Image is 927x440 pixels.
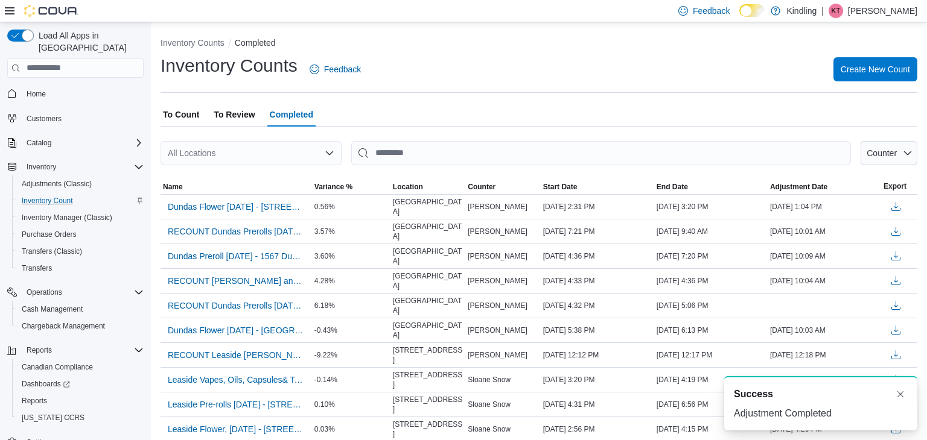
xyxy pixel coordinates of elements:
div: 0.56% [312,200,390,214]
span: Home [27,89,46,99]
p: Kindling [786,4,817,18]
span: Dashboards [22,379,70,389]
span: Catalog [22,136,144,150]
span: Feedback [324,63,361,75]
span: Cash Management [22,304,83,314]
button: Cash Management [12,301,148,318]
span: [US_STATE] CCRS [22,413,84,423]
span: Cash Management [17,302,144,316]
button: Location [390,180,465,194]
span: Canadian Compliance [22,362,93,372]
p: | [821,4,824,18]
div: [DATE] 6:13 PM [654,323,768,338]
a: Home [22,87,51,101]
span: Sloane Snow [468,375,511,385]
span: RECOUNT Leaside [PERSON_NAME] and Concentrates 3rd - [STREET_ADDRESS] - Recount [168,349,305,361]
div: [DATE] 3:20 PM [541,372,654,387]
span: [PERSON_NAME] [468,276,527,286]
div: [DATE] 4:19 PM [654,372,768,387]
div: Adjustment Completed [734,406,908,421]
button: Variance % [312,180,390,194]
input: This is a search bar. After typing your query, hit enter to filter the results lower in the page. [351,141,851,165]
button: Reports [2,342,148,359]
div: [DATE] 10:01 AM [768,224,881,239]
a: Dashboards [12,376,148,392]
span: [PERSON_NAME] [468,251,527,261]
button: Dundas Flower [DATE] - [GEOGRAPHIC_DATA] [163,321,310,339]
span: [PERSON_NAME] [468,350,527,360]
div: [GEOGRAPHIC_DATA] [390,219,465,244]
span: Catalog [27,138,51,148]
a: Dashboards [17,377,75,391]
a: Reports [17,394,52,408]
div: [DATE] 4:36 PM [654,274,768,288]
div: [STREET_ADDRESS] [390,343,465,367]
a: Chargeback Management [17,319,110,333]
a: Cash Management [17,302,88,316]
button: RECOUNT Leaside [PERSON_NAME] and Concentrates 3rd - [STREET_ADDRESS] - Recount [163,346,310,364]
button: Inventory [22,160,61,174]
a: Feedback [305,57,366,81]
button: Counter [861,141,917,165]
span: Inventory Manager (Classic) [22,213,112,222]
a: [US_STATE] CCRS [17,410,89,425]
span: RECOUNT Dundas Prerolls [DATE] - [STREET_ADDRESS] NEW - Recount - Recount [168,300,305,312]
div: [DATE] 2:56 PM [541,422,654,436]
span: Dundas Preroll [DATE] - 1567 Dundas [GEOGRAPHIC_DATA] [168,250,305,262]
div: -0.43% [312,323,390,338]
div: [GEOGRAPHIC_DATA] [390,269,465,293]
button: Dundas Preroll [DATE] - 1567 Dundas [GEOGRAPHIC_DATA] [163,247,310,265]
div: [GEOGRAPHIC_DATA] [390,244,465,268]
a: Transfers [17,261,57,275]
div: [DATE] 7:21 PM [541,224,654,239]
div: 4.28% [312,274,390,288]
button: Create New Count [833,57,917,81]
span: Counter [867,148,897,158]
span: Inventory Manager (Classic) [17,210,144,225]
span: Leaside Vapes, Oils, Capsules& Topicals [DATE] - [STREET_ADDRESS] [168,374,305,386]
span: Transfers [22,263,52,273]
button: RECOUNT Dundas Prerolls [DATE] - [STREET_ADDRESS] W NEW - Recount - Recount - Recount [163,222,310,240]
span: Dundas Flower [DATE] - [STREET_ADDRESS] [168,201,305,213]
span: Home [22,86,144,101]
span: Operations [27,288,62,297]
span: Adjustments (Classic) [17,177,144,191]
button: Reports [12,392,148,409]
button: Leaside Flower, [DATE] - [STREET_ADDRESS] [163,420,310,438]
span: Inventory Count [17,193,144,208]
div: [DATE] 10:03 AM [768,323,881,338]
button: Adjustments (Classic) [12,175,148,192]
span: Sloane Snow [468,400,511,409]
span: Inventory Count [22,196,73,206]
button: Leaside Vapes, Oils, Capsules& Topicals [DATE] - [STREET_ADDRESS] [163,371,310,389]
div: [DATE] 12:18 PM [768,348,881,362]
span: Washington CCRS [17,410,144,425]
span: Success [734,387,773,401]
span: Inventory [22,160,144,174]
span: To Review [214,102,255,127]
span: Sloane Snow [468,424,511,434]
div: Kathleen Tai [829,4,843,18]
span: [PERSON_NAME] [468,202,527,212]
div: [DATE] 7:20 PM [654,249,768,263]
div: [DATE] 4:32 PM [541,298,654,313]
button: Inventory Count [12,192,148,209]
button: Home [2,85,148,102]
a: Purchase Orders [17,227,81,242]
span: Leaside Flower, [DATE] - [STREET_ADDRESS] [168,423,305,435]
button: Customers [2,110,148,127]
a: Inventory Count [17,193,78,208]
span: Leaside Pre-rolls [DATE] - [STREET_ADDRESS] [168,398,305,410]
button: End Date [654,180,768,194]
div: 3.60% [312,249,390,263]
span: Inventory [27,162,56,172]
div: [DATE] 1:04 PM [768,200,881,214]
span: [PERSON_NAME] [468,227,527,236]
div: [DATE] 2:31 PM [541,200,654,214]
div: 0.03% [312,422,390,436]
span: Reports [17,394,144,408]
div: [DATE] 5:06 PM [654,298,768,313]
span: Adjustment Date [770,182,827,192]
a: Inventory Manager (Classic) [17,210,117,225]
span: Dashboards [17,377,144,391]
